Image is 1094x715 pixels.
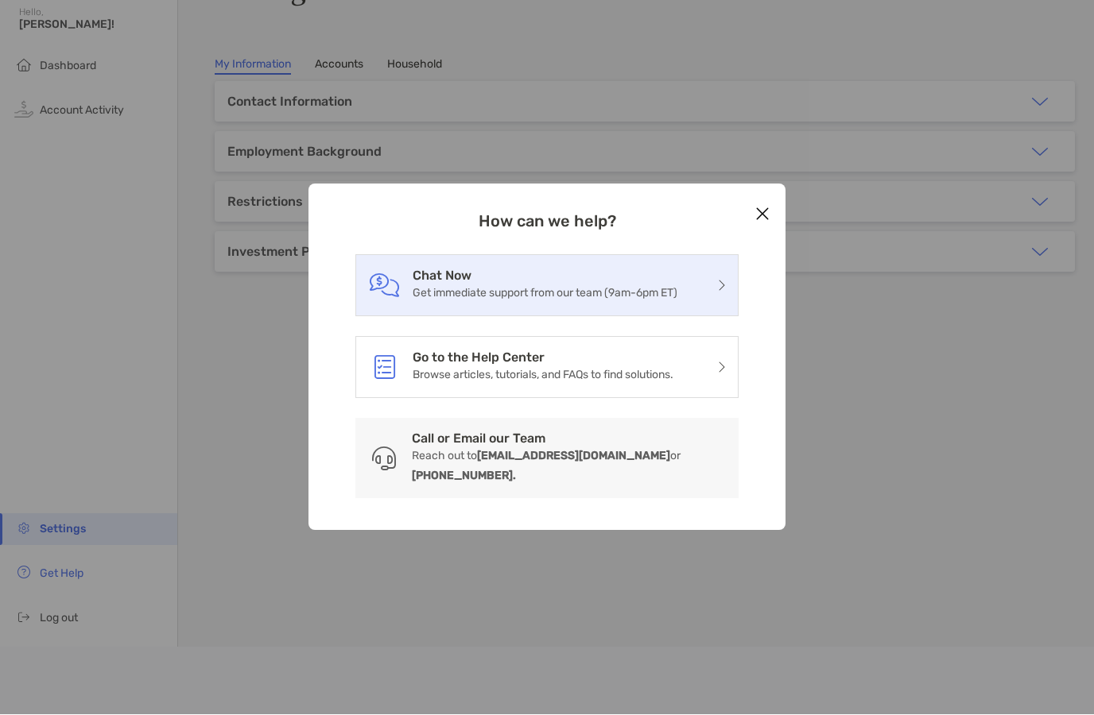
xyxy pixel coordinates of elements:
a: Go to the Help CenterBrowse articles, tutorials, and FAQs to find solutions. [413,350,673,385]
h3: How can we help? [355,212,739,231]
h3: Call or Email our Team [412,431,726,446]
div: modal [308,184,786,531]
p: Reach out to or [412,446,726,486]
h3: Chat Now [413,269,677,284]
b: [EMAIL_ADDRESS][DOMAIN_NAME] [477,450,670,463]
p: Browse articles, tutorials, and FAQs to find solutions. [413,365,673,385]
button: Close modal [751,203,774,227]
h3: Go to the Help Center [413,350,673,365]
b: [PHONE_NUMBER]. [412,470,516,483]
p: Get immediate support from our team (9am-6pm ET) [413,284,677,303]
